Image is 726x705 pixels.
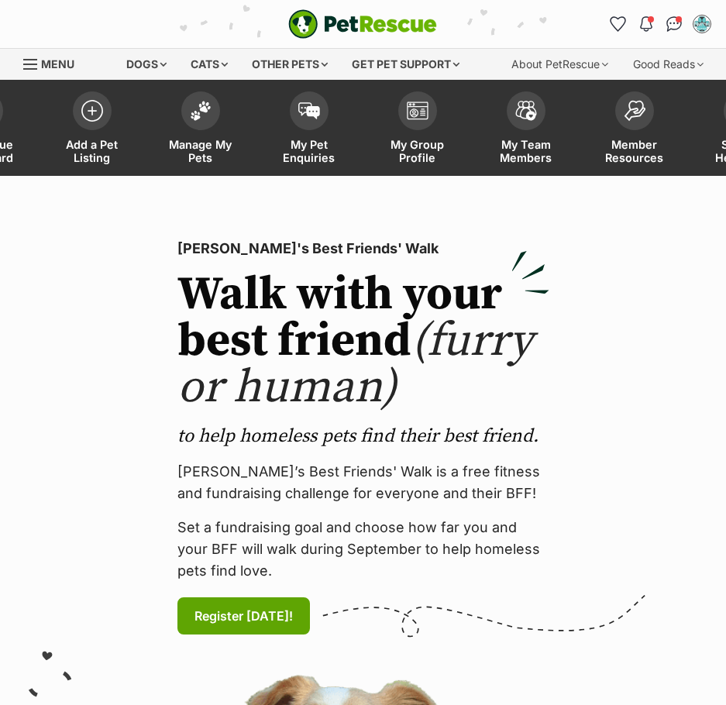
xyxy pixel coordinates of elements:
[624,100,645,121] img: member-resources-icon-8e73f808a243e03378d46382f2149f9095a855e16c252ad45f914b54edf8863c.svg
[694,16,710,32] img: Bobbie Weeks profile pic
[383,138,452,164] span: My Group Profile
[23,49,85,77] a: Menu
[407,101,428,120] img: group-profile-icon-3fa3cf56718a62981997c0bc7e787c4b2cf8bcc04b72c1350f741eb67cf2f40e.svg
[166,138,236,164] span: Manage My Pets
[255,84,363,176] a: My Pet Enquiries
[634,12,659,36] button: Notifications
[501,49,619,80] div: About PetRescue
[177,517,549,582] p: Set a fundraising goal and choose how far you and your BFF will walk during September to help hom...
[622,49,714,80] div: Good Reads
[515,101,537,121] img: team-members-icon-5396bd8760b3fe7c0b43da4ab00e1e3bb1a5d9ba89233759b79545d2d3fc5d0d.svg
[190,101,212,121] img: manage-my-pets-icon-02211641906a0b7f246fdf0571729dbe1e7629f14944591b6c1af311fb30b64b.svg
[341,49,470,80] div: Get pet support
[606,12,714,36] ul: Account quick links
[580,84,689,176] a: Member Resources
[640,16,652,32] img: notifications-46538b983faf8c2785f20acdc204bb7945ddae34d4c08c2a6579f10ce5e182be.svg
[288,9,437,39] img: logo-e224e6f780fb5917bec1dbf3a21bbac754714ae5b6737aabdf751b685950b380.svg
[690,12,714,36] button: My account
[115,49,177,80] div: Dogs
[146,84,255,176] a: Manage My Pets
[472,84,580,176] a: My Team Members
[600,138,669,164] span: Member Resources
[81,100,103,122] img: add-pet-listing-icon-0afa8454b4691262ce3f59096e99ab1cd57d4a30225e0717b998d2c9b9846f56.svg
[180,49,239,80] div: Cats
[666,16,683,32] img: chat-41dd97257d64d25036548639549fe6c8038ab92f7586957e7f3b1b290dea8141.svg
[177,597,310,634] a: Register [DATE]!
[662,12,686,36] a: Conversations
[57,138,127,164] span: Add a Pet Listing
[41,57,74,70] span: Menu
[177,238,549,260] p: [PERSON_NAME]'s Best Friends' Walk
[194,607,293,625] span: Register [DATE]!
[288,9,437,39] a: PetRescue
[298,102,320,119] img: pet-enquiries-icon-7e3ad2cf08bfb03b45e93fb7055b45f3efa6380592205ae92323e6603595dc1f.svg
[274,138,344,164] span: My Pet Enquiries
[241,49,339,80] div: Other pets
[177,272,549,411] h2: Walk with your best friend
[491,138,561,164] span: My Team Members
[363,84,472,176] a: My Group Profile
[606,12,631,36] a: Favourites
[177,312,533,417] span: (furry or human)
[177,424,549,449] p: to help homeless pets find their best friend.
[177,461,549,504] p: [PERSON_NAME]’s Best Friends' Walk is a free fitness and fundraising challenge for everyone and t...
[38,84,146,176] a: Add a Pet Listing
